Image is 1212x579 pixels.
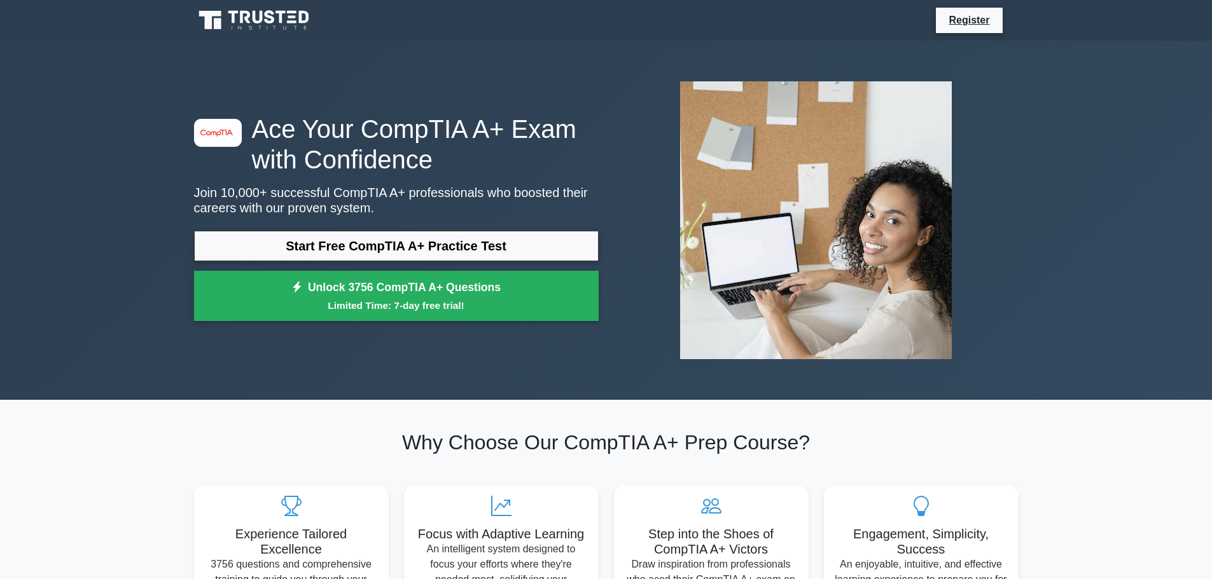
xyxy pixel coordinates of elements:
[624,526,798,557] h5: Step into the Shoes of CompTIA A+ Victors
[194,185,599,215] p: Join 10,000+ successful CompTIA A+ professionals who boosted their careers with our proven system.
[194,430,1019,454] h2: Why Choose Our CompTIA A+ Prep Course?
[204,526,379,557] h5: Experience Tailored Excellence
[834,526,1008,557] h5: Engagement, Simplicity, Success
[194,271,599,322] a: Unlock 3756 CompTIA A+ QuestionsLimited Time: 7-day free trial!
[941,12,997,28] a: Register
[194,231,599,261] a: Start Free CompTIA A+ Practice Test
[194,114,599,175] h1: Ace Your CompTIA A+ Exam with Confidence
[210,298,583,313] small: Limited Time: 7-day free trial!
[414,526,589,542] h5: Focus with Adaptive Learning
